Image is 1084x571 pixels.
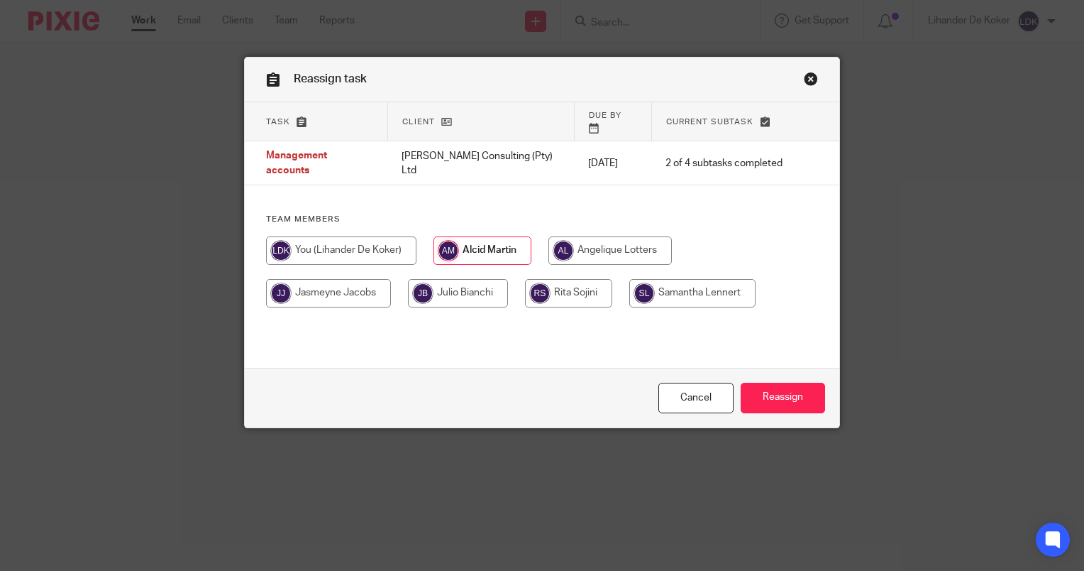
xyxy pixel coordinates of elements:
a: Close this dialog window [658,383,734,413]
td: 2 of 4 subtasks completed [651,141,797,185]
a: Close this dialog window [804,72,818,91]
p: [PERSON_NAME] Consulting (Pty) Ltd [402,149,560,178]
span: Task [266,118,290,126]
span: Due by [589,112,621,119]
span: Client [402,118,435,126]
span: Management accounts [266,151,327,176]
input: Reassign [741,383,825,413]
p: [DATE] [588,156,637,170]
span: Reassign task [294,73,367,85]
span: Current subtask [666,118,753,126]
h4: Team members [266,214,818,225]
